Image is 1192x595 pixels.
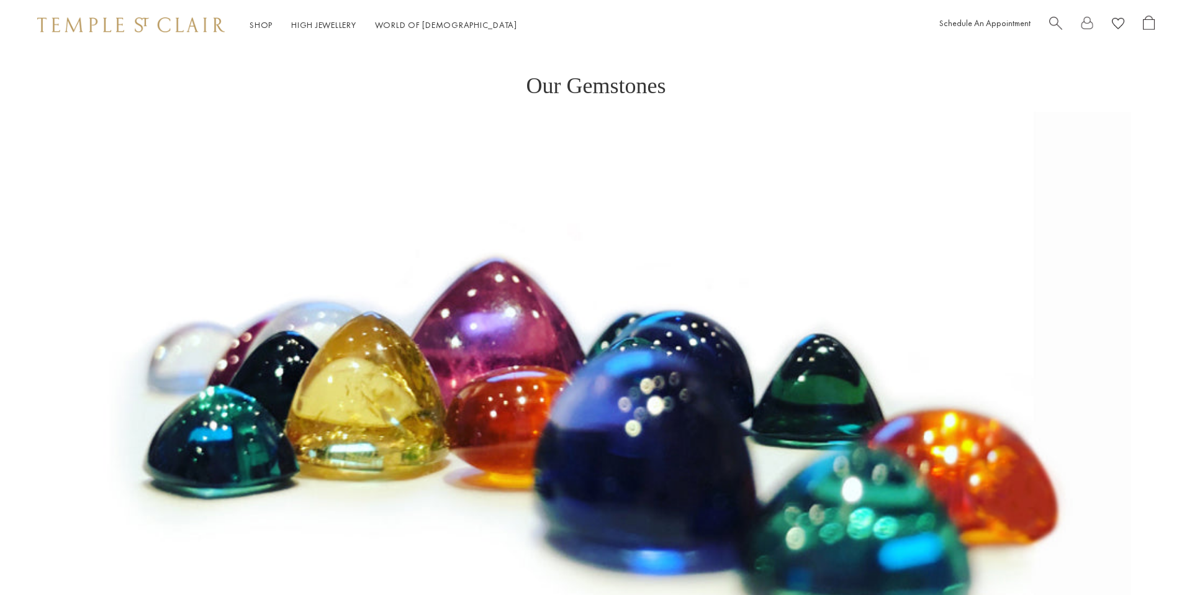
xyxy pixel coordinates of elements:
[1049,16,1062,35] a: Search
[250,19,273,30] a: ShopShop
[1112,16,1124,35] a: View Wishlist
[526,50,666,97] h1: Our Gemstones
[939,17,1031,29] a: Schedule An Appointment
[250,17,517,33] nav: Main navigation
[1130,537,1180,583] iframe: Gorgias live chat messenger
[375,19,517,30] a: World of [DEMOGRAPHIC_DATA]World of [DEMOGRAPHIC_DATA]
[37,17,225,32] img: Temple St. Clair
[1143,16,1155,35] a: Open Shopping Bag
[291,19,356,30] a: High JewelleryHigh Jewellery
